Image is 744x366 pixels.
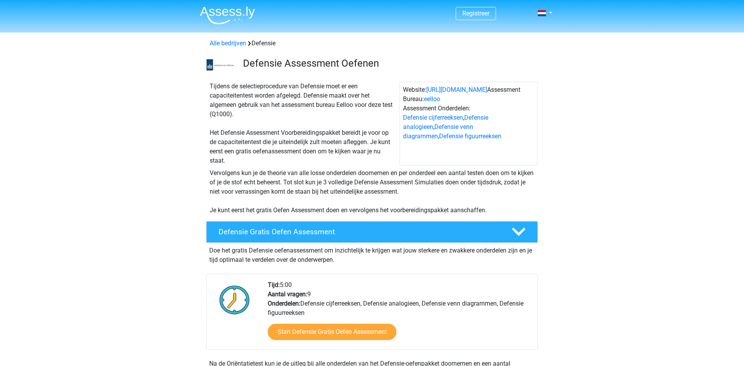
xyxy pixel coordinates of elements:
div: 5:00 9 Defensie cijferreeksen, Defensie analogieen, Defensie venn diagrammen, Defensie figuurreeksen [262,280,537,349]
a: eelloo [424,95,440,103]
a: [URL][DOMAIN_NAME] [426,86,487,93]
b: Onderdelen: [268,300,300,307]
div: Defensie [207,39,537,48]
div: Website: Assessment Bureau: Assessment Onderdelen: , , , [400,82,537,165]
a: Alle bedrijven [210,40,246,47]
a: Defensie analogieen [403,114,488,131]
div: Vervolgens kun je de theorie van alle losse onderdelen doornemen en per onderdeel een aantal test... [207,168,537,215]
a: Defensie Gratis Oefen Assessment [203,221,541,243]
div: Tijdens de selectieprocedure van Defensie moet er een capaciteitentest worden afgelegd. Defensie ... [207,82,400,165]
h4: Defensie Gratis Oefen Assessment [219,227,499,236]
b: Aantal vragen: [268,290,307,298]
b: Tijd: [268,281,280,289]
a: Defensie venn diagrammen [403,123,473,140]
div: Doe het gratis Defensie oefenassessment om inzichtelijk te krijgen wat jouw sterkere en zwakkere ... [206,243,538,265]
img: Assessly [200,6,255,24]
img: Klok [215,280,254,319]
a: Registreer [462,10,489,17]
h3: Defensie Assessment Oefenen [243,57,532,69]
a: Defensie cijferreeksen [403,114,463,121]
a: Defensie figuurreeksen [439,132,501,140]
a: Start Defensie Gratis Oefen Assessment [268,324,396,340]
